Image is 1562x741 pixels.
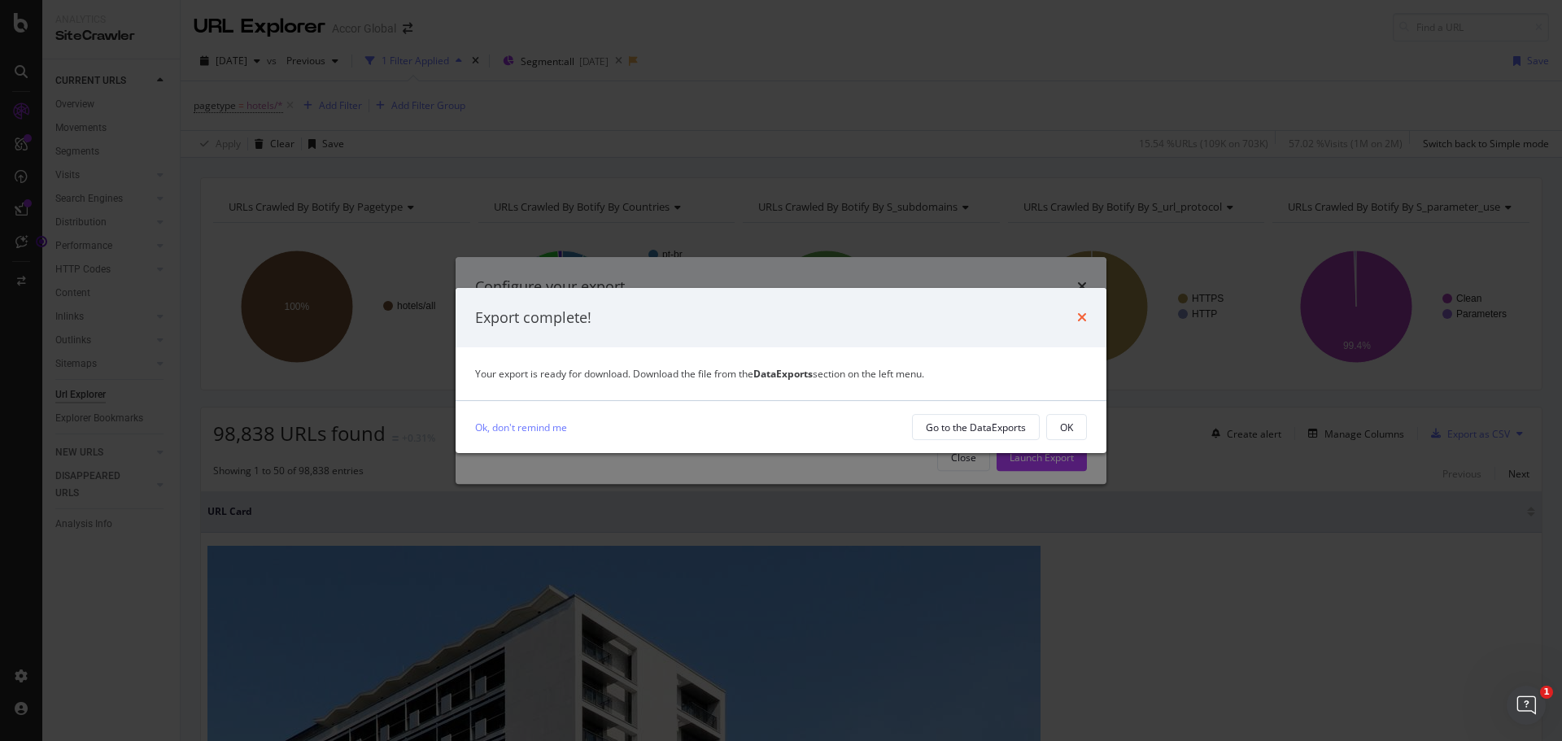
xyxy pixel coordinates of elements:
button: OK [1046,414,1087,440]
div: times [1077,307,1087,329]
div: Go to the DataExports [926,421,1026,434]
div: Your export is ready for download. Download the file from the [475,367,1087,381]
div: OK [1060,421,1073,434]
button: Go to the DataExports [912,414,1040,440]
span: 1 [1540,686,1553,699]
strong: DataExports [753,367,813,381]
iframe: Intercom live chat [1507,686,1546,725]
div: modal [456,288,1106,454]
span: section on the left menu. [753,367,924,381]
a: Ok, don't remind me [475,419,567,436]
div: Export complete! [475,307,591,329]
